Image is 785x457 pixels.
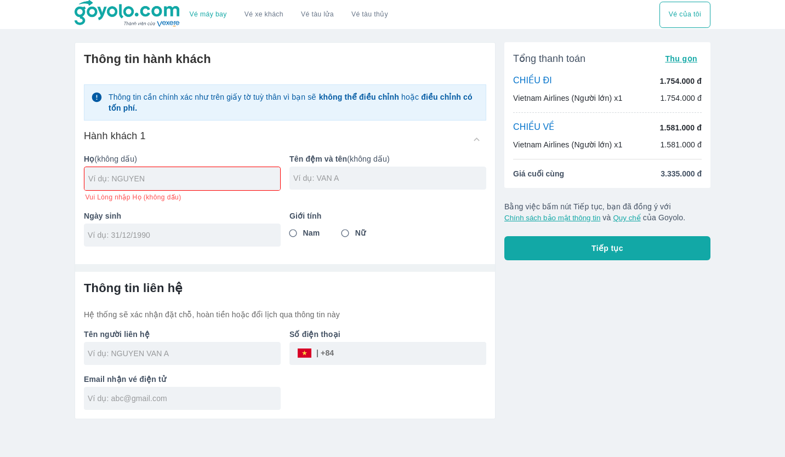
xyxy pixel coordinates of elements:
strong: không thể điều chỉnh [319,93,399,101]
div: choose transportation mode [659,2,710,28]
input: Ví dụ: NGUYEN [88,173,280,184]
b: Email nhận vé điện tử [84,375,166,384]
span: Tiếp tục [591,243,623,254]
div: choose transportation mode [181,2,397,28]
h6: Thông tin liên hệ [84,281,486,296]
input: Ví dụ: 31/12/1990 [88,230,270,241]
p: CHIỀU ĐI [513,75,552,87]
p: 1.754.000 đ [660,93,702,104]
span: Nam [303,227,320,238]
button: Tiếp tục [504,236,710,260]
span: Nữ [355,227,366,238]
a: Vé tàu lửa [292,2,343,28]
p: Bằng việc bấm nút Tiếp tục, bạn đã đồng ý với và của Goyolo. [504,201,710,223]
p: 1.581.000 đ [660,139,702,150]
b: Họ [84,155,94,163]
span: Giá cuối cùng [513,168,564,179]
button: Vé tàu thủy [343,2,397,28]
button: Quy chế [613,214,640,222]
input: Ví dụ: abc@gmail.com [88,392,281,403]
p: 1.754.000 đ [660,76,702,87]
p: Thông tin cần chính xác như trên giấy tờ tuỳ thân vì bạn sẽ hoặc [109,92,479,113]
button: Chính sách bảo mật thông tin [504,214,600,222]
span: 3.335.000 đ [661,168,702,179]
p: CHIỀU VỀ [513,122,555,134]
b: Tên người liên hệ [84,330,150,339]
span: Vui Lòng nhập Họ (không dấu) [85,193,181,202]
p: Vietnam Airlines (Người lớn) x1 [513,139,622,150]
p: Hệ thống sẽ xác nhận đặt chỗ, hoàn tiền hoặc đổi lịch qua thông tin này [84,309,486,320]
a: Vé xe khách [244,10,283,19]
h6: Hành khách 1 [84,129,146,142]
p: Ngày sinh [84,210,281,221]
b: Tên đệm và tên [289,155,347,163]
button: Vé của tôi [659,2,710,28]
input: Ví dụ: VAN A [293,173,486,184]
b: Số điện thoại [289,330,340,339]
p: (không dấu) [289,153,486,164]
p: Giới tính [289,210,486,221]
p: (không dấu) [84,153,281,164]
span: Thu gọn [665,54,697,63]
a: Vé máy bay [190,10,227,19]
span: Tổng thanh toán [513,52,585,65]
h6: Thông tin hành khách [84,52,486,67]
button: Thu gọn [661,51,702,66]
p: Vietnam Airlines (Người lớn) x1 [513,93,622,104]
p: 1.581.000 đ [660,122,702,133]
input: Ví dụ: NGUYEN VAN A [88,347,281,358]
